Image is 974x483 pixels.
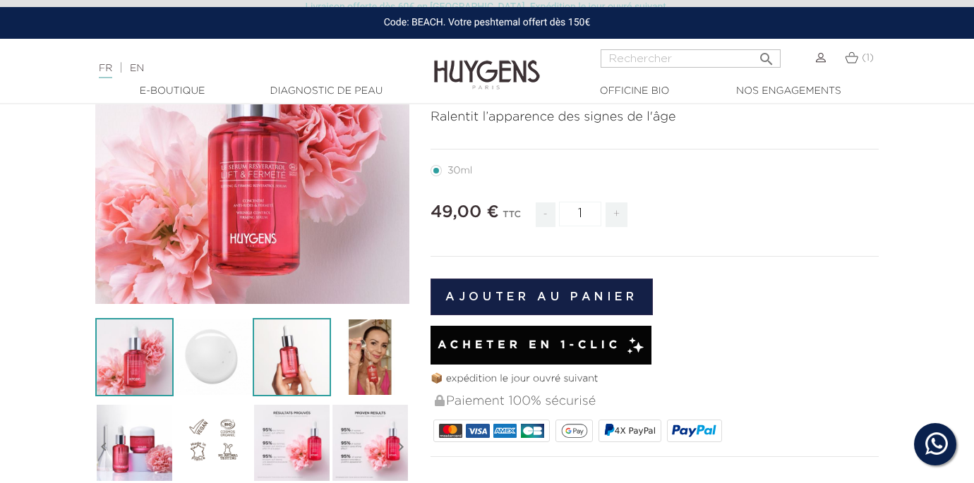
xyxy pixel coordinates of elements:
[95,412,112,482] i: 
[95,318,174,396] img: Le Sérum Resvératrol Lift & Fermeté
[503,200,521,238] div: TTC
[92,60,395,77] div: |
[434,37,540,92] img: Huygens
[754,45,779,64] button: 
[102,84,243,99] a: E-Boutique
[255,84,397,99] a: Diagnostic de peau
[431,279,653,315] button: Ajouter au panier
[431,108,879,127] p: Ralentit l’apparence des signes de l'âge
[862,53,874,63] span: (1)
[392,412,409,482] i: 
[99,63,112,78] a: FR
[758,47,775,63] i: 
[559,202,601,226] input: Quantité
[433,386,879,417] div: Paiement 100% sécurisé
[521,424,544,438] img: CB_NATIONALE
[466,424,489,438] img: VISA
[431,204,499,221] span: 49,00 €
[536,202,555,227] span: -
[564,84,705,99] a: Officine Bio
[493,424,517,438] img: AMEX
[561,424,588,438] img: google_pay
[431,165,489,176] label: 30ml
[718,84,859,99] a: Nos engagements
[435,395,445,406] img: Paiement 100% sécurisé
[601,49,781,68] input: Rechercher
[606,202,628,227] span: +
[439,424,462,438] img: MASTERCARD
[845,52,874,63] a: (1)
[431,372,879,386] p: 📦 expédition le jour ouvré suivant
[130,63,144,73] a: EN
[615,426,656,436] span: 4X PayPal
